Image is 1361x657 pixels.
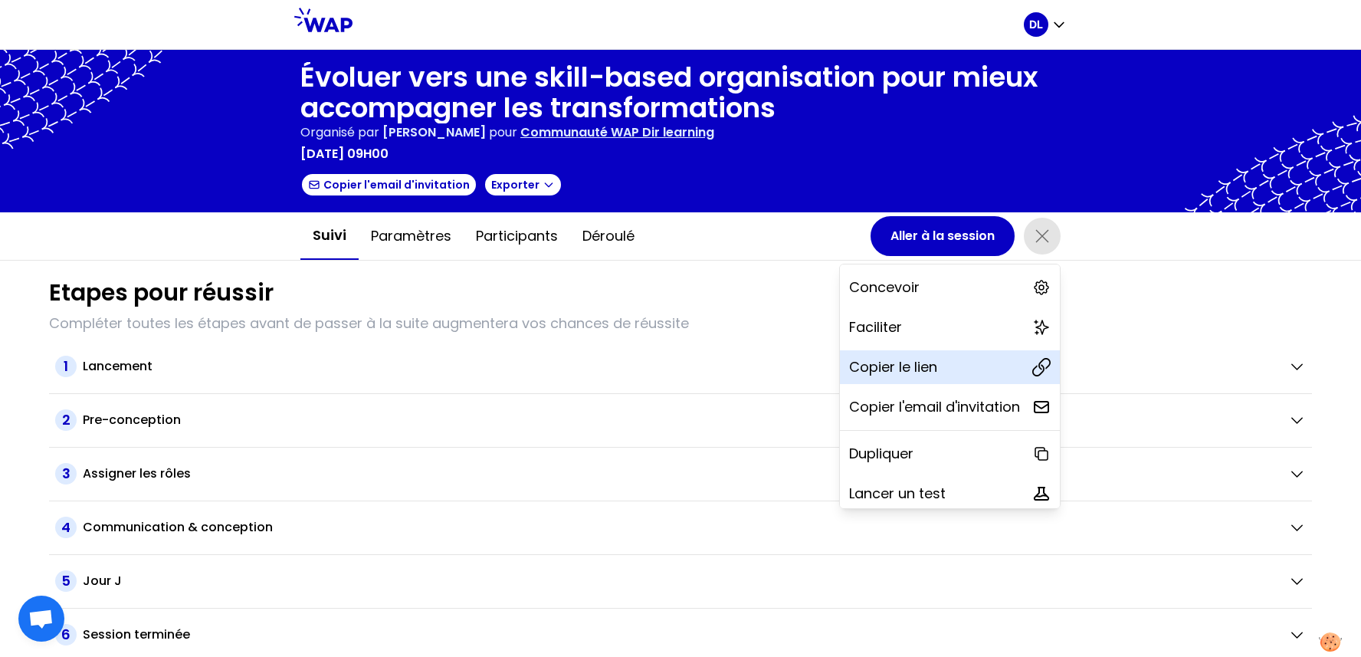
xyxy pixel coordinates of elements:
h2: Pre-conception [83,411,181,429]
p: Copier l'email d'invitation [849,396,1020,418]
p: Dupliquer [849,443,913,465]
button: Copier l'email d'invitation [300,172,477,197]
span: 6 [55,624,77,646]
button: 6Session terminée [55,624,1306,646]
button: Suivi [300,212,359,260]
p: Faciliter [849,317,902,338]
button: 1Lancement [55,356,1306,377]
p: Lancer un test [849,483,946,504]
div: Ouvrir le chat [18,596,64,642]
button: Aller à la session [871,216,1015,256]
button: DL [1024,12,1067,37]
span: 1 [55,356,77,377]
h2: Session terminée [83,626,190,644]
h2: Communication & conception [83,518,273,537]
span: 5 [55,570,77,592]
p: Organisé par [300,123,379,142]
span: [PERSON_NAME] [382,123,486,141]
h2: Jour J [83,572,122,590]
h2: Assigner les rôles [83,465,191,483]
h2: Lancement [83,357,152,376]
p: Communauté WAP Dir learning [520,123,714,142]
button: Déroulé [570,213,647,259]
p: Compléter toutes les étapes avant de passer à la suite augmentera vos chances de réussite [49,313,1312,334]
button: Exporter [484,172,562,197]
button: 4Communication & conception [55,517,1306,538]
button: 3Assigner les rôles [55,463,1306,485]
button: Participants [464,213,570,259]
span: 2 [55,409,77,431]
h1: Évoluer vers une skill-based organisation pour mieux accompagner les transformations [300,62,1061,123]
span: 3 [55,463,77,485]
p: Concevoir [849,277,920,298]
p: pour [489,123,517,142]
button: 2Pre-conception [55,409,1306,431]
button: 5Jour J [55,570,1306,592]
span: 4 [55,517,77,538]
button: Paramètres [359,213,464,259]
h1: Etapes pour réussir [49,279,274,307]
p: Copier le lien [849,356,937,378]
p: [DATE] 09h00 [300,145,389,163]
p: DL [1029,17,1043,32]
